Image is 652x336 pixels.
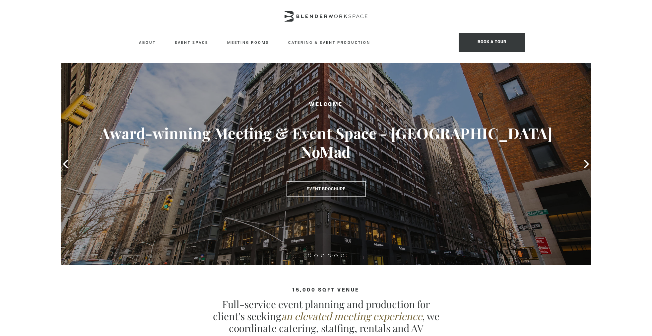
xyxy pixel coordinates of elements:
[87,124,565,161] h3: Award-winning Meeting & Event Space - [GEOGRAPHIC_DATA] NoMad
[134,33,161,51] a: About
[87,101,565,109] h2: Welcome
[210,298,442,334] p: Full-service event planning and production for client's seeking , we coordinate catering, staffin...
[283,33,376,51] a: Catering & Event Production
[127,288,525,293] h4: 15,000 sqft venue
[222,33,275,51] a: Meeting Rooms
[287,181,366,197] a: Event Brochure
[281,309,422,323] em: an elevated meeting experience
[459,33,525,52] span: Book a tour
[169,33,214,51] a: Event Space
